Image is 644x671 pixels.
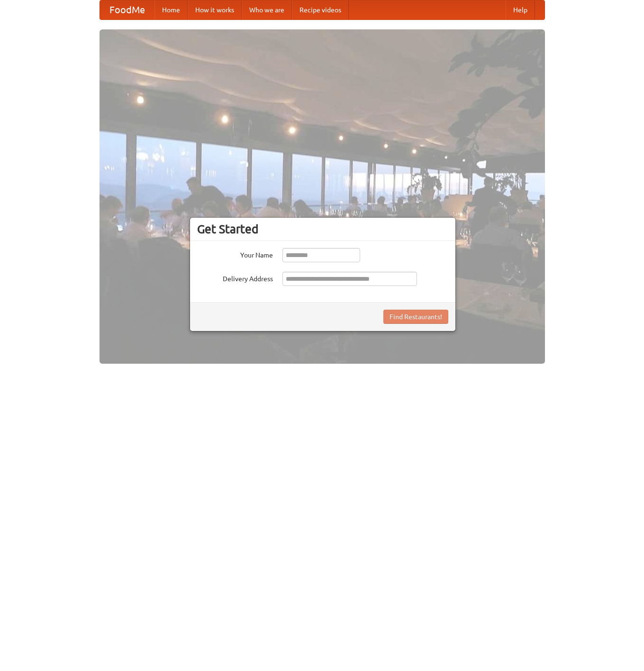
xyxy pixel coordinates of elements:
[197,248,273,260] label: Your Name
[197,272,273,284] label: Delivery Address
[383,310,448,324] button: Find Restaurants!
[100,0,154,19] a: FoodMe
[506,0,535,19] a: Help
[188,0,242,19] a: How it works
[197,222,448,236] h3: Get Started
[242,0,292,19] a: Who we are
[292,0,349,19] a: Recipe videos
[154,0,188,19] a: Home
